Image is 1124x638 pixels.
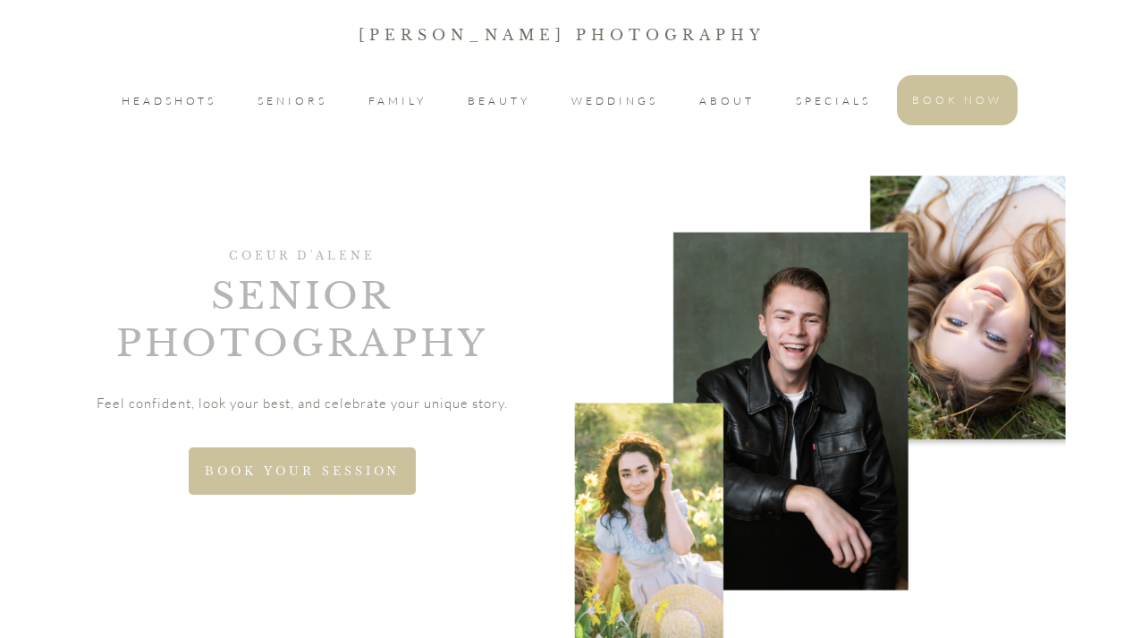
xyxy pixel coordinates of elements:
[49,249,554,272] h1: COEUR D'ALENE
[796,90,871,112] a: SPECIALS
[122,90,216,112] a: HEADSHOTS
[116,273,488,366] span: Senior Photography
[368,90,427,112] a: FAMILY
[699,90,755,112] a: ABOUT
[205,464,400,479] span: BOOK YOUR SESSION
[1,22,1123,47] p: [PERSON_NAME] Photography
[571,90,658,112] a: WEDDINGS
[258,90,327,112] a: SENIORS
[97,379,508,429] p: Feel confident, look your best, and celebrate your unique story.
[189,447,416,495] a: BOOK YOUR SESSION
[468,90,530,112] a: BEAUTY
[912,89,1002,111] a: BOOK NOW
